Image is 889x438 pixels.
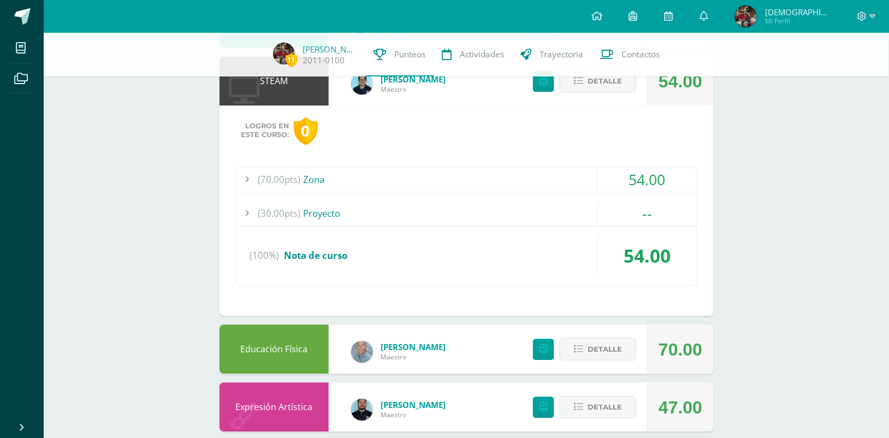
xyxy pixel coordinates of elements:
span: Actividades [460,49,505,60]
img: e2f65459d4aaef35ad99b0eddf3b3a84.png [273,43,295,64]
img: 9f25a704c7e525b5c9fe1d8c113699e7.png [351,399,373,421]
div: 54.00 [659,57,702,106]
div: Proyecto [236,201,697,226]
img: 4256d6e89954888fb00e40decb141709.png [351,341,373,363]
a: 2011-0100 [303,55,345,66]
a: [PERSON_NAME] [381,341,446,352]
a: Punteos [366,33,434,76]
img: e2f65459d4aaef35ad99b0eddf3b3a84.png [735,5,757,27]
span: (100%) [250,235,280,276]
span: [DEMOGRAPHIC_DATA][PERSON_NAME] [765,7,831,17]
span: (30.00pts) [258,201,301,226]
a: Trayectoria [513,33,592,76]
a: Actividades [434,33,513,76]
span: Detalle [588,339,622,359]
a: [PERSON_NAME] [303,44,358,55]
div: -- [598,201,697,226]
span: Maestro [381,410,446,419]
span: Logros en este curso: [241,122,289,139]
span: Maestro [381,85,446,94]
div: 54.00 [598,167,697,192]
span: Maestro [381,352,446,362]
span: Detalle [588,397,622,417]
span: Contactos [622,49,660,60]
span: Punteos [395,49,426,60]
button: Detalle [560,396,636,418]
a: Contactos [592,33,668,76]
div: Zona [236,167,697,192]
span: 11 [286,53,298,67]
img: fa03fa54efefe9aebc5e29dfc8df658e.png [351,73,373,94]
button: Detalle [560,338,636,360]
span: (70.00pts) [258,167,301,192]
div: 0 [294,117,318,145]
div: Educación Física [220,324,329,374]
a: [PERSON_NAME] [381,399,446,410]
button: Detalle [560,70,636,92]
div: 70.00 [659,325,702,374]
div: STEAM [220,56,329,105]
span: Detalle [588,71,622,91]
div: 47.00 [659,383,702,432]
span: Mi Perfil [765,16,831,26]
a: [PERSON_NAME] [381,74,446,85]
span: Trayectoria [540,49,584,60]
div: 54.00 [598,235,697,276]
div: Expresión Artística [220,382,329,431]
span: Nota de curso [285,249,348,262]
